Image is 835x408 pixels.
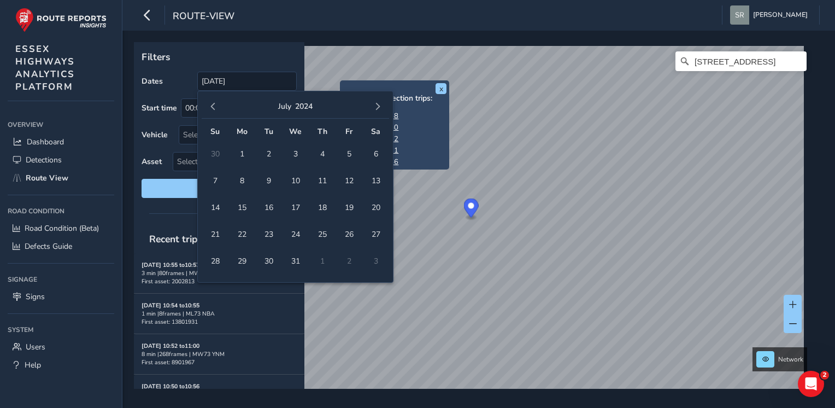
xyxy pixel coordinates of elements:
[820,371,829,380] span: 2
[366,144,385,164] span: 6
[142,310,297,318] div: 1 min | 8 frames | ML73 NBA
[232,198,251,217] span: 15
[173,9,234,25] span: route-view
[15,8,107,32] img: rr logo
[8,169,114,187] a: Route View
[259,144,278,164] span: 2
[25,241,72,252] span: Defects Guide
[313,198,332,217] span: 18
[778,355,803,364] span: Network
[142,269,297,277] div: 3 min | 80 frames | MW24 UJG
[753,5,808,25] span: [PERSON_NAME]
[142,103,177,113] label: Start time
[286,171,305,190] span: 10
[313,171,332,190] span: 11
[173,153,278,171] span: Select an asset code
[8,338,114,356] a: Users
[150,183,289,194] span: Reset filters
[26,292,45,302] span: Signs
[142,358,195,366] span: First asset: 8901967
[142,130,168,140] label: Vehicle
[259,225,278,244] span: 23
[317,126,327,137] span: Th
[15,43,75,93] span: ESSEX HIGHWAYS ANALYTICS PLATFORM
[26,342,45,352] span: Users
[8,151,114,169] a: Detections
[232,171,251,190] span: 8
[26,173,68,183] span: Route View
[142,156,162,167] label: Asset
[295,101,313,112] button: 2024
[343,94,446,103] h6: Available inspection trips:
[8,237,114,255] a: Defects Guide
[25,223,99,234] span: Road Condition (Beta)
[730,5,749,25] img: diamond-layout
[8,203,114,219] div: Road Condition
[371,126,380,137] span: Sa
[366,225,385,244] span: 27
[313,144,332,164] span: 4
[8,271,114,288] div: Signage
[345,126,352,137] span: Fr
[366,198,385,217] span: 20
[25,360,41,370] span: Help
[259,252,278,271] span: 30
[8,133,114,151] a: Dashboard
[286,252,305,271] span: 31
[232,225,251,244] span: 22
[675,51,807,71] input: Search
[142,225,210,253] span: Recent trips
[289,126,302,137] span: We
[8,288,114,306] a: Signs
[142,277,195,285] span: First asset: 2002813
[232,252,251,271] span: 29
[237,126,248,137] span: Mo
[8,116,114,133] div: Overview
[205,252,225,271] span: 28
[264,126,273,137] span: Tu
[339,198,358,217] span: 19
[26,155,62,165] span: Detections
[278,101,291,112] button: July
[259,171,278,190] span: 9
[8,219,114,237] a: Road Condition (Beta)
[286,225,305,244] span: 24
[142,342,199,350] strong: [DATE] 10:52 to 11:00
[259,198,278,217] span: 16
[339,171,358,190] span: 12
[142,261,199,269] strong: [DATE] 10:55 to 10:57
[210,126,220,137] span: Su
[232,144,251,164] span: 1
[138,46,804,401] canvas: Map
[8,356,114,374] a: Help
[205,171,225,190] span: 7
[730,5,812,25] button: [PERSON_NAME]
[205,225,225,244] span: 21
[286,144,305,164] span: 3
[142,76,163,86] label: Dates
[205,198,225,217] span: 14
[142,350,297,358] div: 8 min | 268 frames | MW73 YNM
[142,382,199,390] strong: [DATE] 10:50 to 10:56
[27,137,64,147] span: Dashboard
[142,318,198,326] span: First asset: 13801931
[179,126,278,144] div: Select vehicle
[313,225,332,244] span: 25
[464,199,479,221] div: Map marker
[366,171,385,190] span: 13
[339,144,358,164] span: 5
[142,301,199,310] strong: [DATE] 10:54 to 10:55
[142,50,297,64] p: Filters
[8,322,114,338] div: System
[798,371,824,397] iframe: Intercom live chat
[339,225,358,244] span: 26
[286,198,305,217] span: 17
[436,83,446,94] button: x
[142,179,297,198] button: Reset filters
